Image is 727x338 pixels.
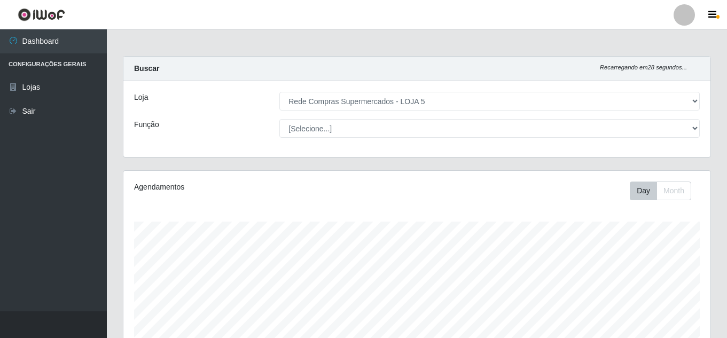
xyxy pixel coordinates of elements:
[630,182,691,200] div: First group
[134,64,159,73] strong: Buscar
[134,92,148,103] label: Loja
[18,8,65,21] img: CoreUI Logo
[630,182,700,200] div: Toolbar with button groups
[630,182,657,200] button: Day
[134,182,361,193] div: Agendamentos
[134,119,159,130] label: Função
[600,64,687,70] i: Recarregando em 28 segundos...
[656,182,691,200] button: Month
